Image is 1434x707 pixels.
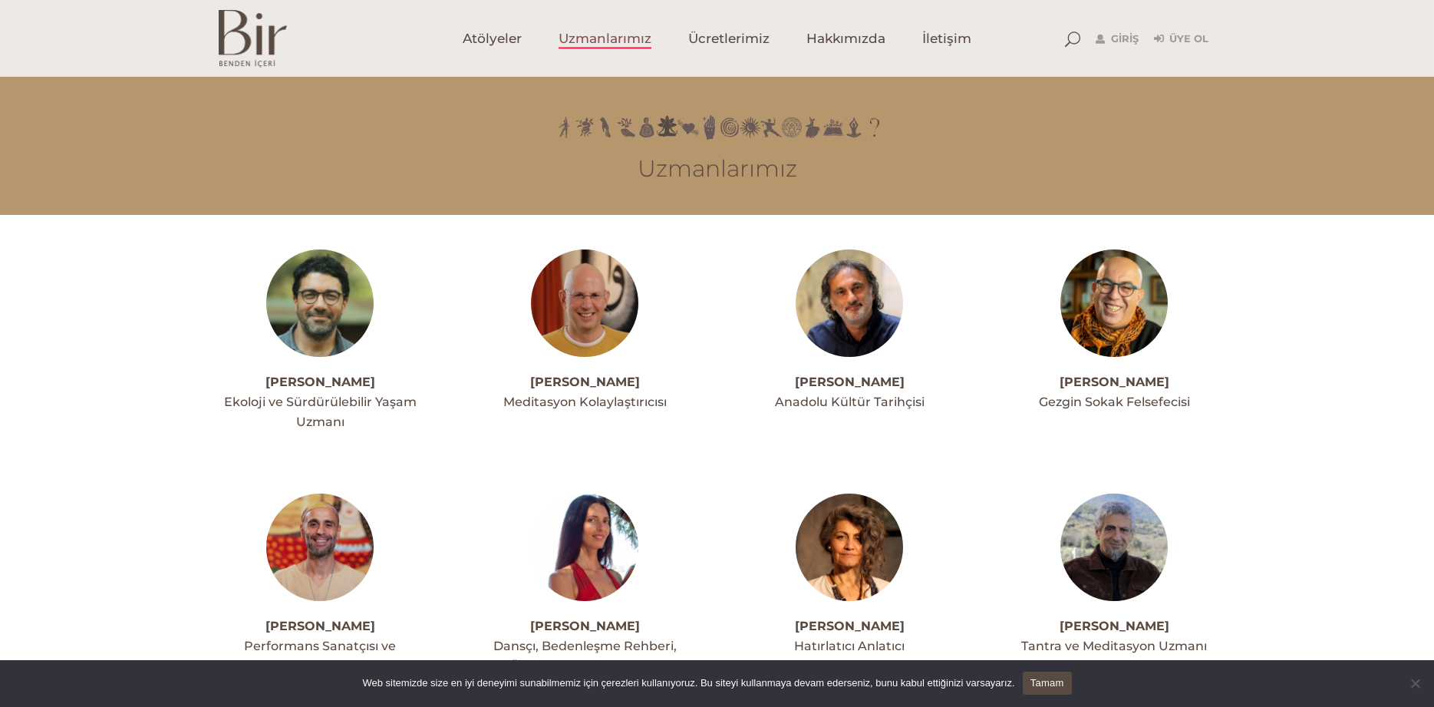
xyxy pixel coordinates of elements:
[530,619,640,633] a: [PERSON_NAME]
[503,395,667,409] span: Meditasyon Kolaylaştırıcısı
[775,395,925,409] span: Anadolu Kültür Tarihçisi
[796,494,903,601] img: arbilprofilfoto-300x300.jpg
[531,494,638,601] img: amberprofil1-300x300.jpg
[362,676,1014,691] span: Web sitemizde size en iyi deneyimi sunabilmemiz için çerezleri kullanıyoruz. Bu siteyi kullanmaya...
[531,249,638,357] img: meditasyon-ahmet-1-300x300.jpg
[1060,375,1169,389] a: [PERSON_NAME]
[224,395,417,429] span: Ekoloji ve Sürdürülebilir Yaşam Uzmanı
[219,155,1216,183] h3: Uzmanlarımız
[795,619,905,633] a: [PERSON_NAME]
[1039,395,1190,409] span: Gezgin Sokak Felsefecisi
[1060,249,1168,357] img: alinakiprofil--300x300.jpg
[266,494,374,601] img: alperakprofil-300x300.jpg
[806,30,885,48] span: Hakkımızda
[265,619,375,633] a: [PERSON_NAME]
[795,375,905,389] a: [PERSON_NAME]
[794,639,905,653] span: Hatırlatıcı Anlatıcı
[922,30,971,48] span: İletişim
[796,249,903,357] img: Ali_Canip_Olgunlu_003_copy-300x300.jpg
[1060,619,1169,633] a: [PERSON_NAME]
[1060,494,1168,601] img: Koray_Arham_Mincinozlu_002_copy-300x300.jpg
[1021,639,1207,653] span: Tantra ve Meditasyon Uzmanı
[266,249,374,357] img: ahmetacarprofil--300x300.jpg
[244,639,396,673] span: Performans Sanatçısı ve Hareket Kolaylaştırıcısı
[493,639,677,673] span: Dansçı, Bedenleşme Rehberi, Ölüm ve Doğum Eşikçisi
[1023,672,1072,695] a: Tamam
[1407,676,1422,691] span: Hayır
[463,30,522,48] span: Atölyeler
[1096,30,1139,48] a: Giriş
[530,375,640,389] a: [PERSON_NAME]
[1154,30,1208,48] a: Üye Ol
[559,30,651,48] span: Uzmanlarımız
[688,30,770,48] span: Ücretlerimiz
[265,375,375,389] a: [PERSON_NAME]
